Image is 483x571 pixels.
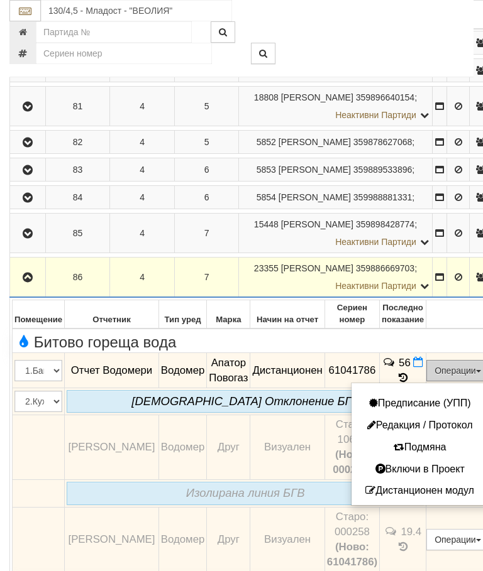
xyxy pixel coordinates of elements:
input: Сериен номер [36,43,212,64]
input: Партида № [36,21,192,43]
